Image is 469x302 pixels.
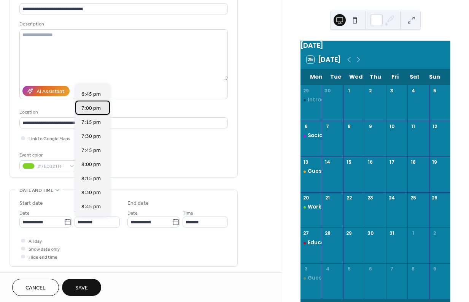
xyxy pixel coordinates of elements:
span: 8:15 pm [81,175,101,183]
div: 3 [389,87,395,94]
div: 23 [367,194,374,201]
div: 3 [303,266,309,272]
span: Date [19,209,30,217]
div: End date [127,199,149,207]
div: 29 [303,87,309,94]
div: 1 [410,230,417,237]
div: Introductory Meeting [308,96,367,103]
span: 7:15 pm [81,119,101,126]
span: #7ED321FF [38,163,66,171]
div: Workshop: Upper Extremity Anatomy and Taping [308,204,440,210]
span: 7:45 pm [81,147,101,155]
span: Cancel [25,284,46,292]
div: 18 [410,159,417,165]
div: 30 [324,87,331,94]
button: 25[DATE] [304,54,343,65]
div: Mon [307,69,326,85]
div: Education Outreach: Careers in Sports Medicine [300,239,322,246]
div: Social: Meet the Club! [308,132,366,139]
div: 9 [367,123,374,130]
div: 2 [431,230,438,237]
span: Show date only [29,245,60,253]
div: Start date [19,199,43,207]
div: 14 [324,159,331,165]
span: Time [183,209,193,217]
span: Hide end time [29,253,57,261]
div: Social: Meet the Club! [300,132,322,139]
div: 29 [346,230,352,237]
div: 15 [346,159,352,165]
div: Guest Speaker: AT [PERSON_NAME] [308,168,401,175]
div: 25 [410,194,417,201]
div: Fri [385,69,405,85]
div: 1 [346,87,352,94]
span: Time [75,209,85,217]
div: Guest Speaker: [PERSON_NAME] MD [308,275,402,281]
span: 6:45 pm [81,90,101,98]
div: Event color [19,151,76,159]
span: 7:00 pm [81,104,101,112]
div: 16 [367,159,374,165]
span: Date [127,209,138,217]
div: Workshop: Upper Extremity Anatomy and Taping [300,204,322,210]
div: 17 [389,159,395,165]
span: Link to Google Maps [29,135,70,143]
span: All day [29,237,42,245]
button: Save [62,279,101,296]
div: 24 [389,194,395,201]
div: Description [19,20,226,28]
button: AI Assistant [22,86,70,96]
div: 30 [367,230,374,237]
div: 2 [367,87,374,94]
div: 9 [431,266,438,272]
span: 8:30 pm [81,189,101,197]
div: 12 [431,123,438,130]
div: 19 [431,159,438,165]
div: Education Outreach: Careers in Sports Medicine [308,239,439,246]
div: Introductory Meeting [300,96,322,103]
div: 20 [303,194,309,201]
span: 8:00 pm [81,161,101,169]
div: Sat [405,69,425,85]
span: 8:45 pm [81,203,101,211]
div: 13 [303,159,309,165]
span: Date and time [19,187,53,194]
div: 28 [324,230,331,237]
div: 5 [431,87,438,94]
div: 7 [324,123,331,130]
div: 26 [431,194,438,201]
div: Tue [326,69,346,85]
div: 31 [389,230,395,237]
div: 6 [367,266,374,272]
div: Guest Speaker: AT Harrison Kuehn [300,168,322,175]
div: 6 [303,123,309,130]
div: Thu [366,69,385,85]
div: 7 [389,266,395,272]
div: 8 [346,123,352,130]
div: Location [19,108,226,116]
button: Cancel [12,279,59,296]
div: Wed [346,69,366,85]
div: [DATE] [300,41,450,51]
div: Guest Speaker: Dr. Jomar Aryee MD [300,275,322,281]
div: 4 [410,87,417,94]
div: 8 [410,266,417,272]
div: 22 [346,194,352,201]
span: 7:30 pm [81,133,101,141]
div: 27 [303,230,309,237]
div: 5 [346,266,352,272]
div: AI Assistant [37,88,64,96]
span: Save [75,284,88,292]
div: 10 [389,123,395,130]
div: Sun [424,69,444,85]
div: 4 [324,266,331,272]
div: 21 [324,194,331,201]
div: 11 [410,123,417,130]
